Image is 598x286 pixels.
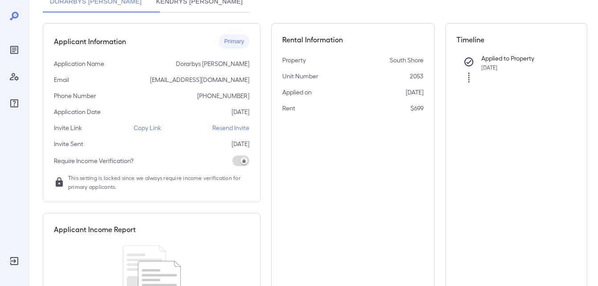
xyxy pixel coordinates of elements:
p: [DATE] [232,139,249,148]
p: South Shore [390,56,423,65]
p: [PHONE_NUMBER] [197,91,249,100]
p: [EMAIL_ADDRESS][DOMAIN_NAME] [150,75,249,84]
p: Dorarbys [PERSON_NAME] [176,59,249,68]
span: Primary [219,37,249,46]
p: [DATE] [232,107,249,116]
p: $699 [411,104,423,113]
p: Email [54,75,69,84]
p: Resend Invite [212,123,249,132]
p: Rent [282,104,295,113]
p: Invite Link [54,123,82,132]
p: Phone Number [54,91,96,100]
h5: Rental Information [282,34,423,45]
p: [DATE] [406,88,423,97]
span: [DATE] [481,64,497,70]
p: Copy Link [134,123,161,132]
p: Application Name [54,59,104,68]
span: This setting is locked since we always require income verification for primary applicants. [68,173,249,191]
p: Require Income Verification? [54,156,134,165]
p: 2053 [410,72,423,81]
h5: Timeline [456,34,576,45]
h5: Applicant Information [54,36,126,47]
div: Reports [7,43,21,57]
p: Applied to Property [481,54,562,63]
p: Applied on [282,88,312,97]
div: Manage Users [7,69,21,84]
p: Unit Number [282,72,318,81]
p: Property [282,56,306,65]
h5: Applicant Income Report [54,224,136,235]
div: Log Out [7,254,21,268]
div: FAQ [7,96,21,110]
p: Application Date [54,107,101,116]
p: Invite Sent [54,139,83,148]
